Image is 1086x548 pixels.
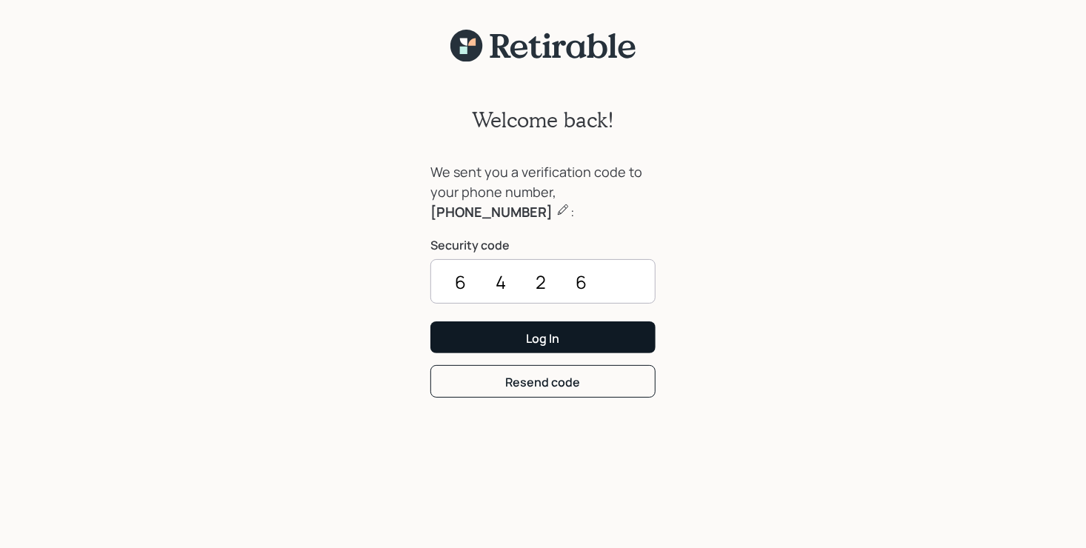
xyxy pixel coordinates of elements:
b: [PHONE_NUMBER] [430,203,553,221]
h2: Welcome back! [472,107,614,133]
input: •••• [430,259,656,304]
label: Security code [430,237,656,253]
button: Log In [430,321,656,353]
button: Resend code [430,365,656,397]
div: Resend code [506,374,581,390]
div: We sent you a verification code to your phone number, : [430,162,656,222]
div: Log In [527,330,560,347]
